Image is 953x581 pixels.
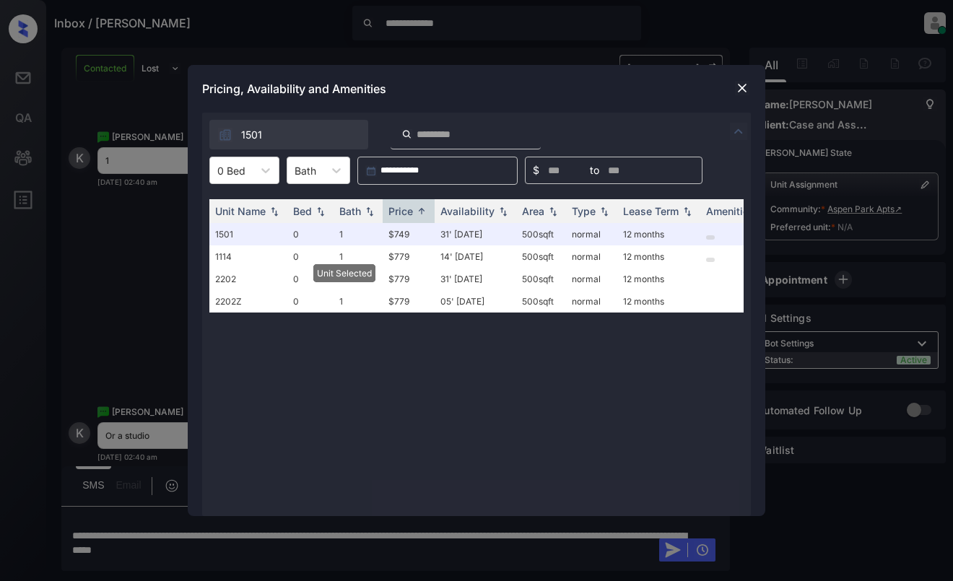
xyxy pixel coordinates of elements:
td: 12 months [617,223,700,245]
td: 1 [334,245,383,268]
span: $ [533,162,539,178]
img: sorting [313,206,328,217]
td: 05' [DATE] [435,290,516,313]
td: 31' [DATE] [435,223,516,245]
div: Unit Name [215,205,266,217]
img: sorting [362,206,377,217]
td: 1 [334,290,383,313]
td: 12 months [617,268,700,290]
td: 2202Z [209,290,287,313]
img: close [735,81,749,95]
td: $779 [383,290,435,313]
td: 0 [287,290,334,313]
div: Availability [440,205,495,217]
div: Type [572,205,596,217]
td: 2202 [209,268,287,290]
td: normal [566,245,617,268]
div: Area [522,205,544,217]
td: 12 months [617,290,700,313]
td: 500 sqft [516,223,566,245]
td: normal [566,223,617,245]
img: sorting [546,206,560,217]
td: 1114 [209,245,287,268]
td: 0 [287,223,334,245]
td: 12 months [617,245,700,268]
td: $779 [383,245,435,268]
span: to [590,162,599,178]
img: sorting [597,206,612,217]
div: Bed [293,205,312,217]
img: sorting [680,206,695,217]
td: normal [566,290,617,313]
td: 0 [287,245,334,268]
td: 0 [287,268,334,290]
div: Pricing, Availability and Amenities [188,65,765,113]
span: 1501 [241,127,262,143]
td: 1 [334,268,383,290]
td: $779 [383,268,435,290]
div: Lease Term [623,205,679,217]
td: 500 sqft [516,245,566,268]
td: 500 sqft [516,290,566,313]
img: sorting [267,206,282,217]
img: icon-zuma [218,128,232,142]
td: normal [566,268,617,290]
div: Amenities [706,205,754,217]
td: 14' [DATE] [435,245,516,268]
td: 31' [DATE] [435,268,516,290]
td: 1501 [209,223,287,245]
img: sorting [496,206,510,217]
div: Price [388,205,413,217]
img: icon-zuma [730,123,747,140]
img: icon-zuma [401,128,412,141]
td: 500 sqft [516,268,566,290]
td: $749 [383,223,435,245]
div: Bath [339,205,361,217]
img: sorting [414,206,429,217]
td: 1 [334,223,383,245]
